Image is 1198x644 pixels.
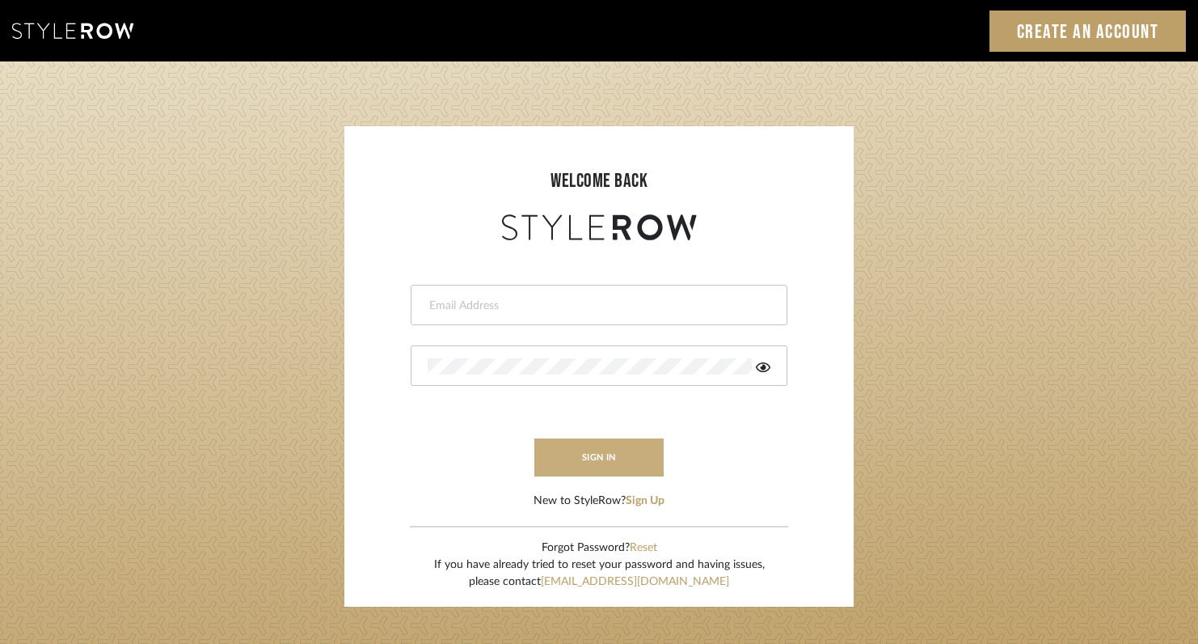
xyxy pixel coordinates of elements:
input: Email Address [428,298,766,314]
div: Forgot Password? [434,540,765,557]
button: Sign Up [626,493,664,510]
a: [EMAIL_ADDRESS][DOMAIN_NAME] [541,576,729,587]
button: sign in [534,439,664,477]
div: welcome back [361,167,837,196]
a: Create an Account [989,11,1187,52]
div: New to StyleRow? [534,493,664,510]
div: If you have already tried to reset your password and having issues, please contact [434,557,765,591]
button: Reset [630,540,657,557]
